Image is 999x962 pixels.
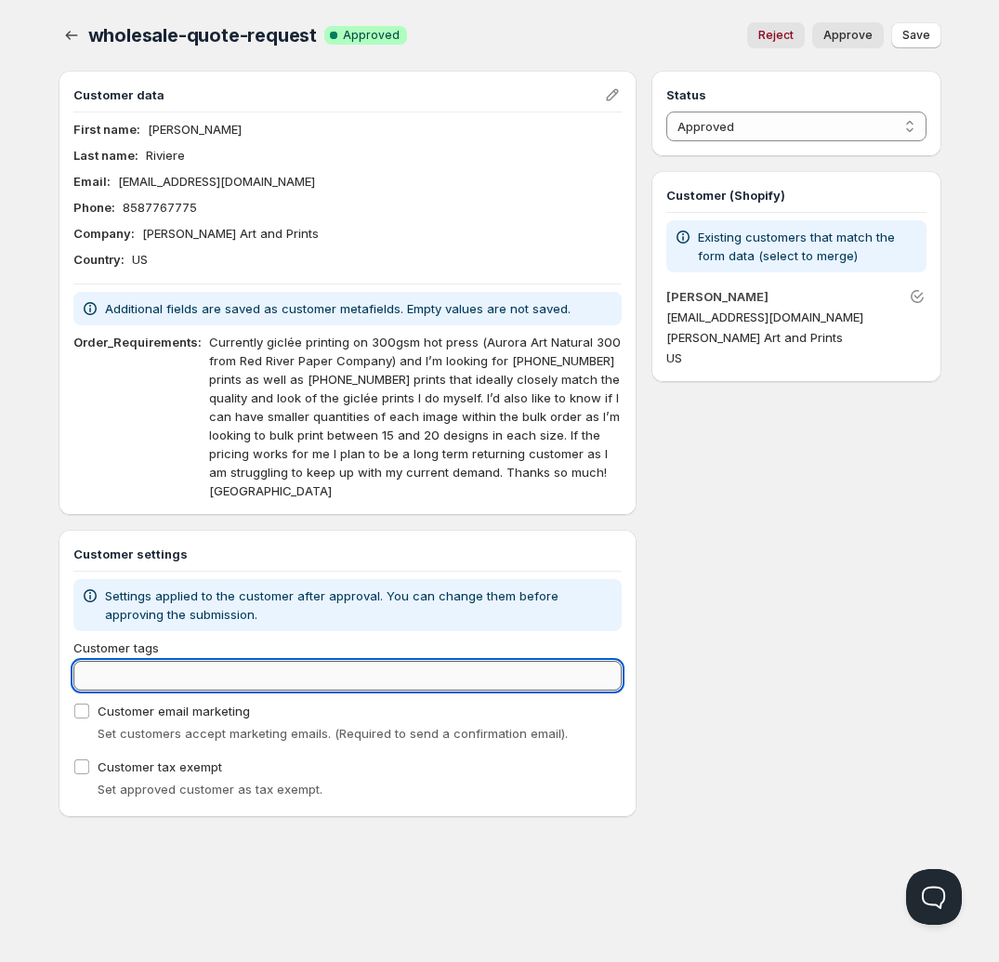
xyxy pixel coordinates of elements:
span: [PERSON_NAME] Art and Prints [666,330,843,345]
p: 8587767775 [123,198,197,217]
p: Currently giclée printing on 300gsm hot press (Aurora Art Natural 300 from Red River Paper Compan... [209,333,623,500]
button: Unlink [904,283,930,310]
span: Set approved customer as tax exempt. [98,782,322,797]
span: Customer tags [73,640,159,655]
span: Customer email marketing [98,704,250,718]
button: Approve [812,22,884,48]
span: Approved [343,28,400,43]
p: [EMAIL_ADDRESS][DOMAIN_NAME] [118,172,315,191]
p: Riviere [146,146,185,165]
span: Customer tax exempt [98,759,222,774]
h3: Customer data [73,86,604,104]
span: Approve [823,28,873,43]
p: US [132,250,148,269]
b: Phone : [73,200,115,215]
b: Order_Requirements : [73,335,202,349]
p: [PERSON_NAME] Art and Prints [142,224,319,243]
b: Email : [73,174,111,189]
span: US [666,350,682,365]
span: Set customers accept marketing emails. (Required to send a confirmation email). [98,726,568,741]
button: Edit [599,82,625,108]
h3: Customer settings [73,545,623,563]
a: [PERSON_NAME] [666,289,769,304]
h3: Status [666,86,926,104]
p: Additional fields are saved as customer metafields. Empty values are not saved. [105,299,571,318]
span: wholesale-quote-request [88,24,317,46]
iframe: Help Scout Beacon - Open [906,869,962,925]
p: Settings applied to the customer after approval. You can change them before approving the submiss... [105,586,615,624]
button: Reject [747,22,805,48]
button: Save [891,22,941,48]
p: [PERSON_NAME] [148,120,242,138]
span: Reject [758,28,794,43]
b: Last name : [73,148,138,163]
span: Save [902,28,930,43]
b: Country : [73,252,125,267]
b: First name : [73,122,140,137]
b: Company : [73,226,135,241]
p: [EMAIL_ADDRESS][DOMAIN_NAME] [666,308,926,326]
p: Existing customers that match the form data (select to merge) [698,228,918,265]
h3: Customer (Shopify) [666,186,926,204]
